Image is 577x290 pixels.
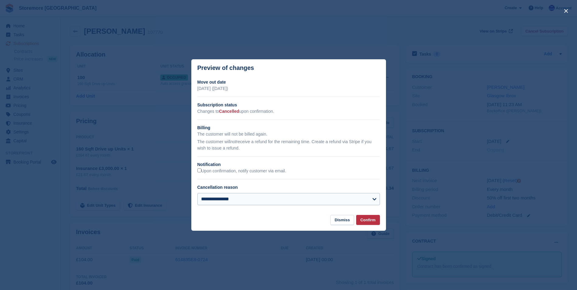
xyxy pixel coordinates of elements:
h2: Notification [197,161,380,168]
h2: Move out date [197,79,380,85]
label: Upon confirmation, notify customer via email. [197,168,286,174]
label: Cancellation reason [197,185,238,190]
button: Confirm [356,215,380,225]
p: Changes to upon confirmation. [197,108,380,115]
h2: Subscription status [197,102,380,108]
input: Upon confirmation, notify customer via email. [197,168,201,172]
button: Dismiss [330,215,354,225]
p: The customer will not be billed again. [197,131,380,137]
em: not [230,139,236,144]
h2: Billing [197,125,380,131]
p: Preview of changes [197,64,254,71]
p: [DATE] ([DATE]) [197,85,380,92]
span: Cancelled [219,109,239,114]
p: The customer will receive a refund for the remaining time. Create a refund via Stripe if you wish... [197,139,380,151]
button: close [561,6,571,16]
